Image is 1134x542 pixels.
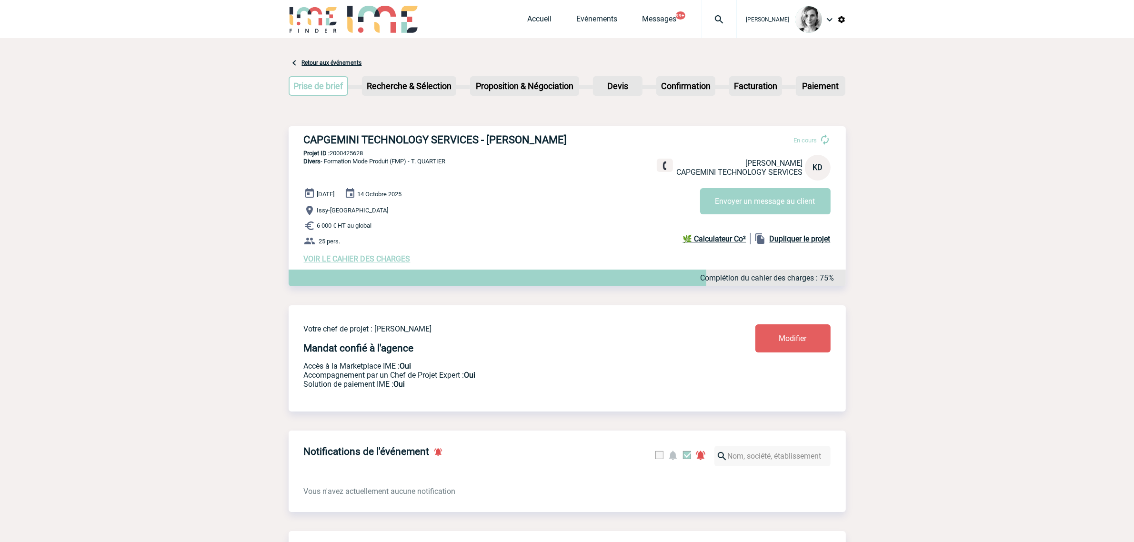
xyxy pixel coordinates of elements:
[289,6,338,33] img: IME-Finder
[317,191,335,198] span: [DATE]
[754,233,766,244] img: file_copy-black-24dp.png
[464,371,476,380] b: Oui
[813,163,823,172] span: KD
[304,150,330,157] b: Projet ID :
[317,207,389,214] span: Issy-[GEOGRAPHIC_DATA]
[746,16,790,23] span: [PERSON_NAME]
[677,168,803,177] span: CAPGEMINI TECHNOLOGY SERVICES
[577,14,618,28] a: Evénements
[797,77,844,95] p: Paiement
[661,161,669,170] img: fixe.png
[289,150,846,157] p: 2000425628
[304,380,699,389] p: Conformité aux process achat client, Prise en charge de la facturation, Mutualisation de plusieur...
[317,222,372,230] span: 6 000 € HT au global
[528,14,552,28] a: Accueil
[746,159,803,168] span: [PERSON_NAME]
[779,334,807,343] span: Modifier
[730,77,781,95] p: Facturation
[304,158,446,165] span: - Formation Mode Produit (FMP) - T. QUARTIER
[657,77,714,95] p: Confirmation
[594,77,642,95] p: Devis
[304,158,321,165] span: Divers
[290,77,348,95] p: Prise de brief
[700,188,831,214] button: Envoyer un message au client
[304,324,699,333] p: Votre chef de projet : [PERSON_NAME]
[302,60,362,66] a: Retour aux événements
[304,361,699,371] p: Accès à la Marketplace IME :
[683,233,751,244] a: 🌿 Calculateur Co²
[363,77,455,95] p: Recherche & Sélection
[358,191,402,198] span: 14 Octobre 2025
[400,361,411,371] b: Oui
[683,234,746,243] b: 🌿 Calculateur Co²
[770,234,831,243] b: Dupliquer le projet
[304,446,430,457] h4: Notifications de l'événement
[304,487,456,496] span: Vous n'avez actuellement aucune notification
[394,380,405,389] b: Oui
[319,238,341,245] span: 25 pers.
[304,254,411,263] a: VOIR LE CAHIER DES CHARGES
[676,11,685,20] button: 99+
[304,342,414,354] h4: Mandat confié à l'agence
[642,14,677,28] a: Messages
[304,134,590,146] h3: CAPGEMINI TECHNOLOGY SERVICES - [PERSON_NAME]
[471,77,578,95] p: Proposition & Négociation
[794,137,817,144] span: En cours
[795,6,822,33] img: 103019-1.png
[304,371,699,380] p: Prestation payante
